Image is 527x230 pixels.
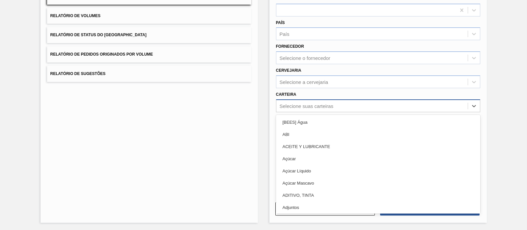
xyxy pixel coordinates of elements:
[276,68,301,73] label: Cervejaria
[47,46,251,63] button: Relatório de Pedidos Originados por Volume
[280,79,328,85] div: Selecione a cervejaria
[276,153,480,165] div: Açúcar
[47,27,251,43] button: Relatório de Status do [GEOGRAPHIC_DATA]
[50,52,153,57] span: Relatório de Pedidos Originados por Volume
[280,103,333,109] div: Selecione suas carteiras
[276,92,296,97] label: Carteira
[47,66,251,82] button: Relatório de Sugestões
[276,20,285,25] label: País
[50,33,147,37] span: Relatório de Status do [GEOGRAPHIC_DATA]
[47,8,251,24] button: Relatório de Volumes
[50,13,100,18] span: Relatório de Volumes
[276,201,480,214] div: Adjuntos
[276,128,480,141] div: ABI
[276,177,480,189] div: Açúcar Mascavo
[276,116,480,128] div: [BEES] Água
[276,141,480,153] div: ACEITE Y LUBRICANTE
[276,189,480,201] div: ADITIVO, TINTA
[50,71,106,76] span: Relatório de Sugestões
[280,31,290,37] div: País
[276,44,304,49] label: Fornecedor
[280,55,330,61] div: Selecione o fornecedor
[276,165,480,177] div: Açúcar Líquido
[275,202,375,216] button: Limpar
